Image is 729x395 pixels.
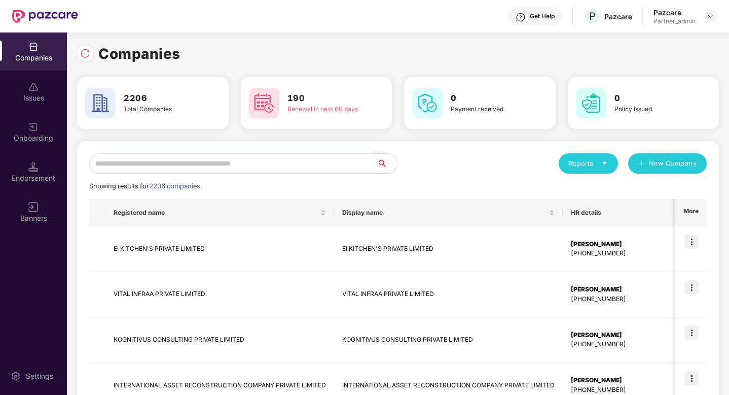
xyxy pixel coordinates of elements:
[684,280,699,294] img: icon
[287,92,363,105] h3: 190
[451,105,526,114] div: Payment received
[569,158,608,169] div: Reports
[571,376,675,385] div: [PERSON_NAME]
[653,17,696,25] div: Partner_admin
[649,158,697,169] span: New Company
[105,272,334,318] td: VITAL INFRAA PRIVATE LIMITED
[342,209,547,217] span: Display name
[571,249,675,258] div: [PHONE_NUMBER]
[124,92,199,105] h3: 2206
[80,48,90,58] img: svg+xml;base64,PHN2ZyBpZD0iUmVsb2FkLTMyeDMyIiB4bWxucz0iaHR0cDovL3d3dy53My5vcmcvMjAwMC9zdmciIHdpZH...
[105,317,334,363] td: KOGNITIVUS CONSULTING PRIVATE LIMITED
[89,182,202,190] span: Showing results for
[334,199,563,226] th: Display name
[684,371,699,385] img: icon
[28,202,39,212] img: svg+xml;base64,PHN2ZyB3aWR0aD0iMTYiIGhlaWdodD0iMTYiIHZpZXdCb3g9IjAgMCAxNiAxNiIgZmlsbD0ibm9uZSIgeG...
[571,385,675,395] div: [PHONE_NUMBER]
[601,160,608,167] span: caret-down
[376,159,397,168] span: search
[628,153,707,174] button: plusNew Company
[707,12,715,20] img: svg+xml;base64,PHN2ZyBpZD0iRHJvcGRvd24tMzJ4MzIiIHhtbG5zPSJodHRwOi8vd3d3LnczLm9yZy8yMDAwL3N2ZyIgd2...
[98,43,180,65] h1: Companies
[571,340,675,349] div: [PHONE_NUMBER]
[12,10,78,23] img: New Pazcare Logo
[287,105,363,114] div: Renewal in next 60 days
[614,92,690,105] h3: 0
[451,92,526,105] h3: 0
[571,240,675,249] div: [PERSON_NAME]
[563,199,683,226] th: HR details
[653,8,696,17] div: Pazcare
[376,153,397,174] button: search
[23,371,56,381] div: Settings
[28,42,39,52] img: svg+xml;base64,PHN2ZyBpZD0iQ29tcGFuaWVzIiB4bWxucz0iaHR0cDovL3d3dy53My5vcmcvMjAwMC9zdmciIHdpZHRoPS...
[334,272,563,318] td: VITAL INFRAA PRIVATE LIMITED
[85,88,116,118] img: svg+xml;base64,PHN2ZyB4bWxucz0iaHR0cDovL3d3dy53My5vcmcvMjAwMC9zdmciIHdpZHRoPSI2MCIgaGVpZ2h0PSI2MC...
[334,317,563,363] td: KOGNITIVUS CONSULTING PRIVATE LIMITED
[11,371,21,381] img: svg+xml;base64,PHN2ZyBpZD0iU2V0dGluZy0yMHgyMCIgeG1sbnM9Imh0dHA6Ly93d3cudzMub3JnLzIwMDAvc3ZnIiB3aW...
[638,160,645,168] span: plus
[530,12,555,20] div: Get Help
[684,325,699,340] img: icon
[249,88,279,118] img: svg+xml;base64,PHN2ZyB4bWxucz0iaHR0cDovL3d3dy53My5vcmcvMjAwMC9zdmciIHdpZHRoPSI2MCIgaGVpZ2h0PSI2MC...
[334,226,563,272] td: EI KITCHEN'S PRIVATE LIMITED
[684,235,699,249] img: icon
[614,105,690,114] div: Policy issued
[604,12,632,21] div: Pazcare
[114,209,318,217] span: Registered name
[412,88,443,118] img: svg+xml;base64,PHN2ZyB4bWxucz0iaHR0cDovL3d3dy53My5vcmcvMjAwMC9zdmciIHdpZHRoPSI2MCIgaGVpZ2h0PSI2MC...
[589,10,596,22] span: P
[675,199,707,226] th: More
[124,105,199,114] div: Total Companies
[28,82,39,92] img: svg+xml;base64,PHN2ZyBpZD0iSXNzdWVzX2Rpc2FibGVkIiB4bWxucz0iaHR0cDovL3d3dy53My5vcmcvMjAwMC9zdmciIH...
[28,162,39,172] img: svg+xml;base64,PHN2ZyB3aWR0aD0iMTQuNSIgaGVpZ2h0PSIxNC41IiB2aWV3Qm94PSIwIDAgMTYgMTYiIGZpbGw9Im5vbm...
[28,122,39,132] img: svg+xml;base64,PHN2ZyB3aWR0aD0iMjAiIGhlaWdodD0iMjAiIHZpZXdCb3g9IjAgMCAyMCAyMCIgZmlsbD0ibm9uZSIgeG...
[105,226,334,272] td: EI KITCHEN'S PRIVATE LIMITED
[516,12,526,22] img: svg+xml;base64,PHN2ZyBpZD0iSGVscC0zMngzMiIgeG1sbnM9Imh0dHA6Ly93d3cudzMub3JnLzIwMDAvc3ZnIiB3aWR0aD...
[149,182,202,190] span: 2206 companies.
[571,285,675,294] div: [PERSON_NAME]
[105,199,334,226] th: Registered name
[571,294,675,304] div: [PHONE_NUMBER]
[571,331,675,340] div: [PERSON_NAME]
[576,88,606,118] img: svg+xml;base64,PHN2ZyB4bWxucz0iaHR0cDovL3d3dy53My5vcmcvMjAwMC9zdmciIHdpZHRoPSI2MCIgaGVpZ2h0PSI2MC...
